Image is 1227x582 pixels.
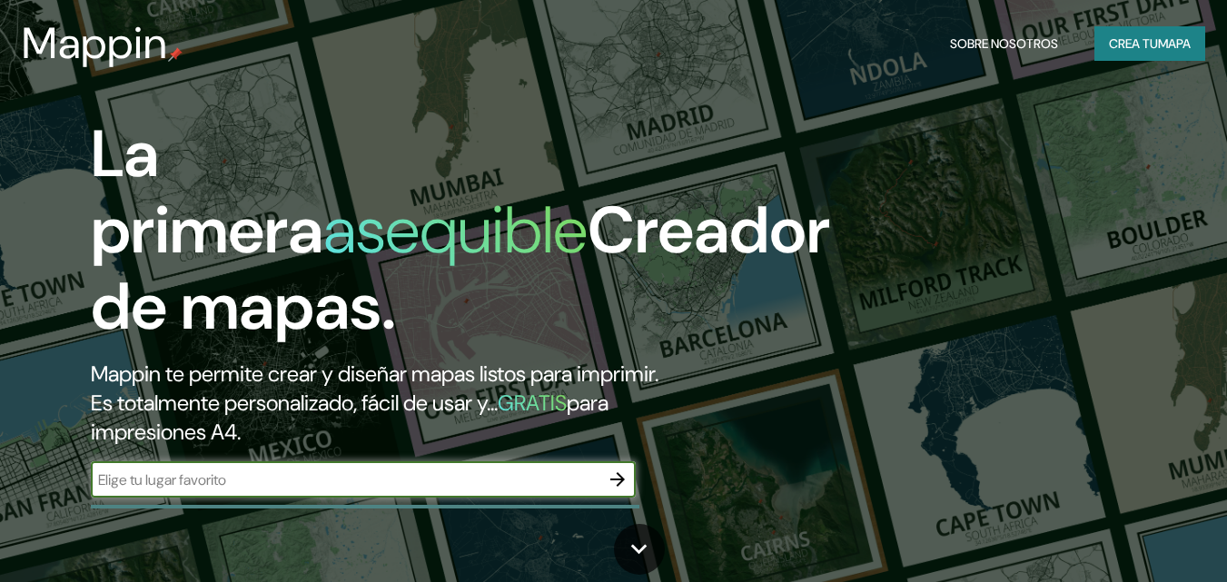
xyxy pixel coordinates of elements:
[498,389,567,417] font: GRATIS
[91,469,599,490] input: Elige tu lugar favorito
[1094,26,1205,61] button: Crea tumapa
[91,389,498,417] font: Es totalmente personalizado, fácil de usar y...
[91,188,830,349] font: Creador de mapas.
[323,188,588,272] font: asequible
[91,389,609,446] font: para impresiones A4.
[1158,35,1191,52] font: mapa
[91,360,658,388] font: Mappin te permite crear y diseñar mapas listos para imprimir.
[950,35,1058,52] font: Sobre nosotros
[22,15,168,72] font: Mappin
[168,47,183,62] img: pin de mapeo
[943,26,1065,61] button: Sobre nosotros
[1109,35,1158,52] font: Crea tu
[91,112,323,272] font: La primera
